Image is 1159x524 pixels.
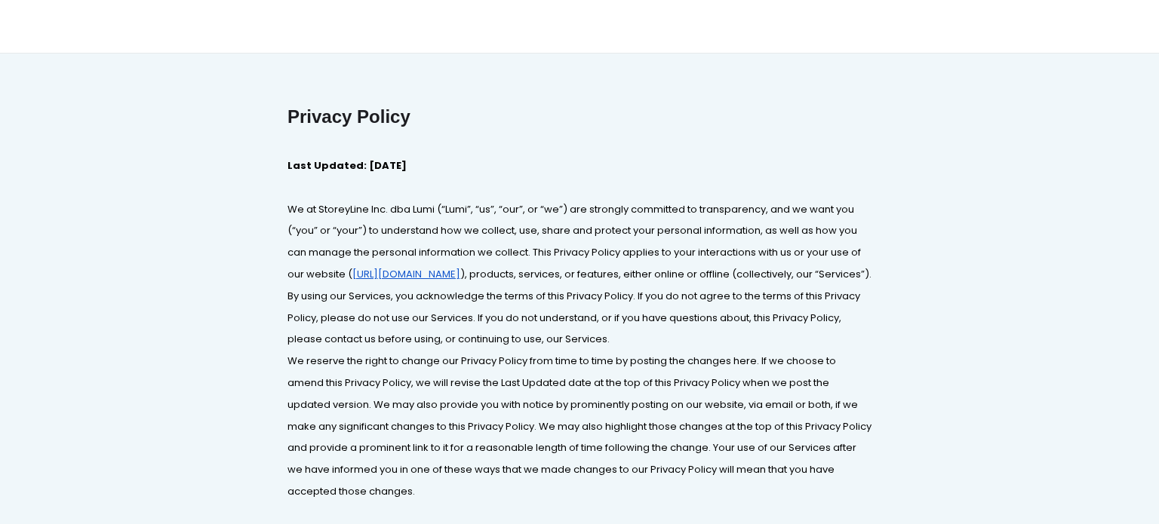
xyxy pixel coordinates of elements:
[460,267,872,281] font: ), products, services, or features, either online or offline (collectively, our “Services”).
[287,289,862,347] font: By using our Services, you acknowledge the terms of this Privacy Policy. If you do not agree to t...
[287,354,874,498] font: We reserve the right to change our Privacy Policy from time to time by posting the changes here. ...
[116,14,192,40] img: yH5BAEAAAAALAAAAAABAAEAAAIBRAA7
[352,267,460,281] a: [URL][DOMAIN_NAME]
[287,202,863,281] font: We at StoreyLine Inc. dba Lumi (“Lumi”, “us”, “our”, or “we”) are strongly committed to transpare...
[287,158,407,173] strong: Last Updated: [DATE]
[287,106,410,127] strong: Privacy Policy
